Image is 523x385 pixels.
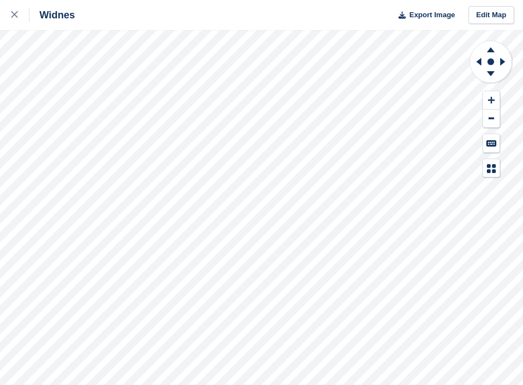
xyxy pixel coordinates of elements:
[469,6,514,24] a: Edit Map
[392,6,455,24] button: Export Image
[483,110,500,128] button: Zoom Out
[29,8,75,22] div: Widnes
[409,9,455,21] span: Export Image
[483,134,500,152] button: Keyboard Shortcuts
[483,159,500,177] button: Map Legend
[483,91,500,110] button: Zoom In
